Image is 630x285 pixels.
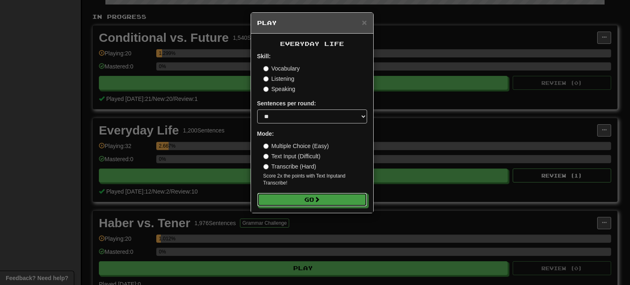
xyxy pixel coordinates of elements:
label: Sentences per round: [257,99,316,107]
input: Vocabulary [263,66,269,71]
input: Listening [263,76,269,82]
span: Everyday Life [280,40,344,47]
input: Text Input (Difficult) [263,154,269,159]
button: Go [257,193,367,207]
label: Multiple Choice (Easy) [263,142,329,150]
small: Score 2x the points with Text Input and Transcribe ! [263,173,367,187]
input: Speaking [263,87,269,92]
button: Close [362,18,367,27]
span: × [362,18,367,27]
strong: Skill: [257,53,271,59]
label: Listening [263,75,294,83]
h5: Play [257,19,367,27]
input: Multiple Choice (Easy) [263,144,269,149]
label: Transcribe (Hard) [263,162,316,171]
strong: Mode: [257,130,274,137]
label: Speaking [263,85,295,93]
label: Vocabulary [263,64,300,73]
input: Transcribe (Hard) [263,164,269,169]
label: Text Input (Difficult) [263,152,321,160]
